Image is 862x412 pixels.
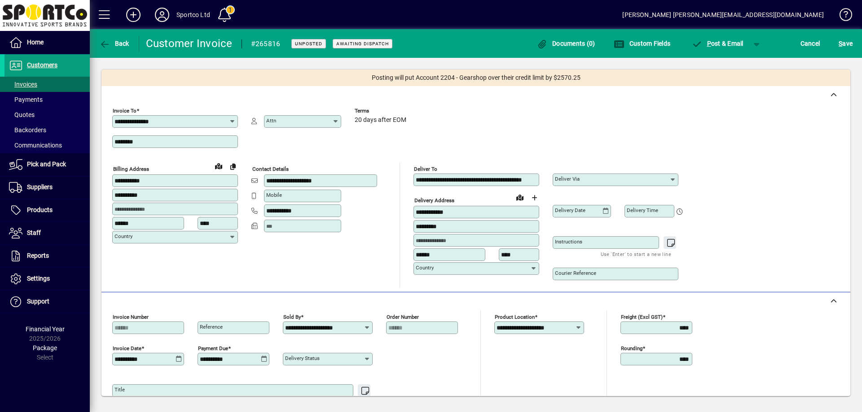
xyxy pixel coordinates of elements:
[113,345,141,351] mat-label: Invoice date
[414,166,437,172] mat-label: Deliver To
[800,36,820,51] span: Cancel
[200,324,223,330] mat-label: Reference
[336,41,389,47] span: Awaiting Dispatch
[416,265,434,271] mat-label: Country
[97,35,132,52] button: Back
[251,37,281,51] div: #265816
[90,35,139,52] app-page-header-button: Back
[119,7,148,23] button: Add
[114,233,132,239] mat-label: Country
[833,2,851,31] a: Knowledge Base
[285,355,320,361] mat-label: Delivery status
[226,159,240,173] button: Copy to Delivery address
[4,291,90,313] a: Support
[27,298,49,305] span: Support
[537,40,595,47] span: Documents (0)
[113,108,136,114] mat-label: Invoice To
[148,7,176,23] button: Profile
[266,117,276,124] mat-label: Attn
[622,8,824,22] div: [PERSON_NAME] [PERSON_NAME][EMAIL_ADDRESS][DOMAIN_NAME]
[601,249,671,259] mat-hint: Use 'Enter' to start a new line
[113,314,149,320] mat-label: Invoice number
[114,386,125,393] mat-label: Title
[535,35,598,52] button: Documents (0)
[555,207,585,213] mat-label: Delivery date
[4,268,90,290] a: Settings
[495,314,535,320] mat-label: Product location
[33,344,57,351] span: Package
[27,229,41,236] span: Staff
[146,36,233,51] div: Customer Invoice
[687,35,748,52] button: Post & Email
[27,160,66,168] span: Pick and Pack
[9,96,43,103] span: Payments
[4,245,90,267] a: Reports
[99,40,129,47] span: Back
[621,345,642,351] mat-label: Rounding
[611,35,673,52] button: Custom Fields
[295,41,322,47] span: Unposted
[839,40,842,47] span: S
[9,111,35,118] span: Quotes
[355,117,406,124] span: 20 days after EOM
[27,183,53,191] span: Suppliers
[691,40,743,47] span: ost & Email
[372,73,581,82] span: Posting will put Account 2204 - Gearshop over their credit limit by $2570.25
[355,108,409,114] span: Terms
[555,270,596,276] mat-label: Courier Reference
[266,192,282,198] mat-label: Mobile
[513,190,527,204] a: View on map
[198,345,228,351] mat-label: Payment due
[4,31,90,54] a: Home
[4,122,90,138] a: Backorders
[27,206,53,213] span: Products
[4,92,90,107] a: Payments
[9,81,37,88] span: Invoices
[4,77,90,92] a: Invoices
[176,8,210,22] div: Sportco Ltd
[27,39,44,46] span: Home
[387,314,419,320] mat-label: Order number
[283,314,301,320] mat-label: Sold by
[798,35,822,52] button: Cancel
[707,40,711,47] span: P
[27,275,50,282] span: Settings
[9,126,46,134] span: Backorders
[211,159,226,173] a: View on map
[27,61,57,69] span: Customers
[836,35,855,52] button: Save
[627,207,658,213] mat-label: Delivery time
[839,36,853,51] span: ave
[555,239,582,245] mat-label: Instructions
[4,199,90,221] a: Products
[4,138,90,153] a: Communications
[527,191,541,205] button: Choose address
[9,142,62,149] span: Communications
[27,252,49,259] span: Reports
[4,107,90,122] a: Quotes
[555,176,580,182] mat-label: Deliver via
[4,176,90,199] a: Suppliers
[614,40,670,47] span: Custom Fields
[621,314,663,320] mat-label: Freight (excl GST)
[26,325,65,333] span: Financial Year
[4,153,90,176] a: Pick and Pack
[4,222,90,244] a: Staff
